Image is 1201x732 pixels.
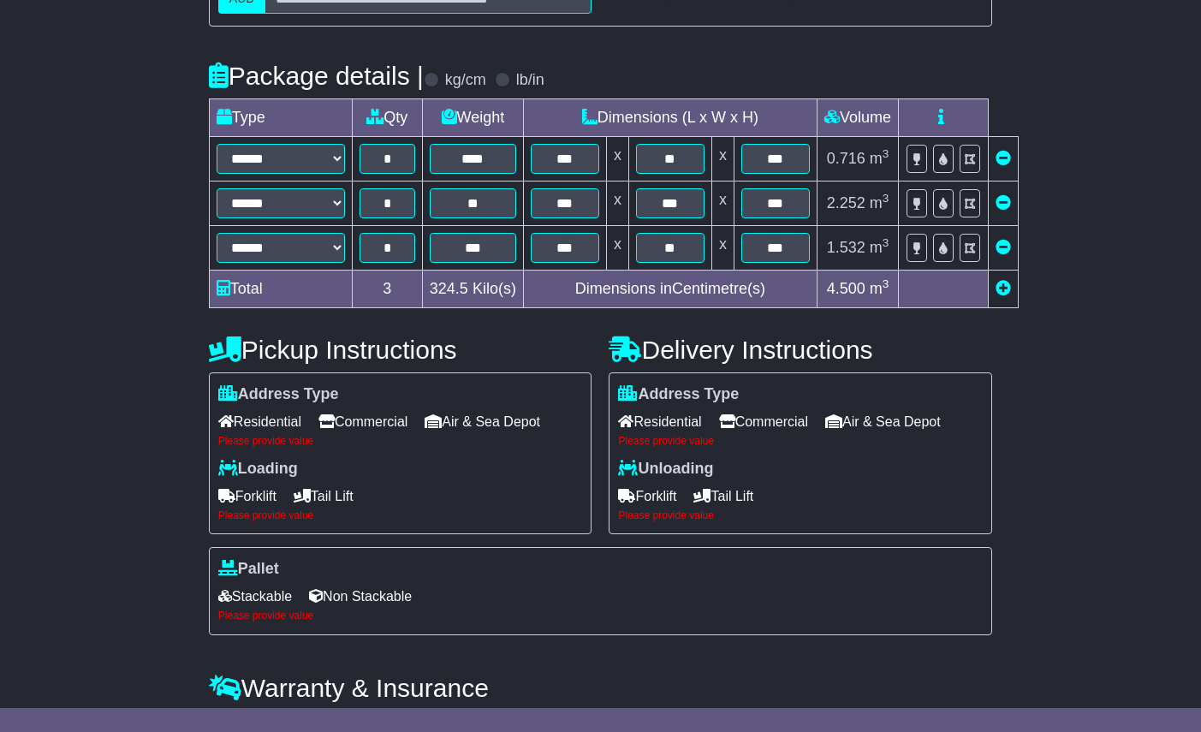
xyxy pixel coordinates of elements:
[218,610,983,622] div: Please provide value
[209,62,424,90] h4: Package details |
[827,280,865,297] span: 4.500
[516,71,544,90] label: lb/in
[711,137,734,182] td: x
[870,150,889,167] span: m
[218,483,276,509] span: Forklift
[606,137,628,182] td: x
[870,280,889,297] span: m
[827,239,865,256] span: 1.532
[309,583,412,610] span: Non Stackable
[618,385,739,404] label: Address Type
[218,408,301,435] span: Residential
[996,239,1011,256] a: Remove this item
[352,99,422,137] td: Qty
[218,583,292,610] span: Stackable
[209,336,592,364] h4: Pickup Instructions
[996,280,1011,297] a: Add new item
[618,408,701,435] span: Residential
[218,509,583,521] div: Please provide value
[827,194,865,211] span: 2.252
[719,408,808,435] span: Commercial
[606,182,628,226] td: x
[523,99,817,137] td: Dimensions (L x W x H)
[609,336,992,364] h4: Delivery Instructions
[996,194,1011,211] a: Remove this item
[883,192,889,205] sup: 3
[711,226,734,271] td: x
[883,236,889,249] sup: 3
[523,271,817,308] td: Dimensions in Centimetre(s)
[870,194,889,211] span: m
[618,435,983,447] div: Please provide value
[618,509,983,521] div: Please provide value
[218,385,339,404] label: Address Type
[693,483,753,509] span: Tail Lift
[218,460,298,479] label: Loading
[883,277,889,290] sup: 3
[825,408,941,435] span: Air & Sea Depot
[618,460,713,479] label: Unloading
[218,560,279,579] label: Pallet
[817,99,898,137] td: Volume
[606,226,628,271] td: x
[827,150,865,167] span: 0.716
[883,147,889,160] sup: 3
[318,408,407,435] span: Commercial
[996,150,1011,167] a: Remove this item
[870,239,889,256] span: m
[209,674,992,702] h4: Warranty & Insurance
[209,271,352,308] td: Total
[618,483,676,509] span: Forklift
[352,271,422,308] td: 3
[209,99,352,137] td: Type
[425,408,540,435] span: Air & Sea Depot
[422,271,523,308] td: Kilo(s)
[445,71,486,90] label: kg/cm
[294,483,354,509] span: Tail Lift
[430,280,468,297] span: 324.5
[711,182,734,226] td: x
[422,99,523,137] td: Weight
[218,435,583,447] div: Please provide value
